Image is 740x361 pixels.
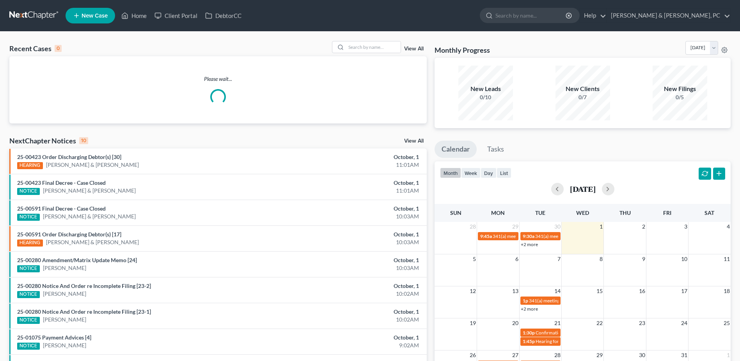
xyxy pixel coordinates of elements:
[536,338,596,344] span: Hearing for [PERSON_NAME]
[641,222,646,231] span: 2
[17,257,137,263] a: 25-00280 Amendment/Matrix Update Memo [24]
[46,238,139,246] a: [PERSON_NAME] & [PERSON_NAME]
[523,298,528,304] span: 1p
[290,231,419,238] div: October, 1
[493,233,568,239] span: 341(a) meeting for [PERSON_NAME]
[346,41,401,53] input: Search by name...
[9,75,427,83] p: Please wait...
[536,330,624,336] span: Confirmation hearing for [PERSON_NAME]
[511,318,519,328] span: 20
[290,290,419,298] div: 10:02AM
[435,141,477,158] a: Calendar
[17,317,40,324] div: NOTICE
[17,179,106,186] a: 25-00423 Final Decree - Case Closed
[43,213,136,220] a: [PERSON_NAME] & [PERSON_NAME]
[723,286,731,296] span: 18
[515,254,519,264] span: 6
[17,308,151,315] a: 25-00280 Notice And Order re Incomplete Filing [23-1]
[82,13,108,19] span: New Case
[290,334,419,341] div: October, 1
[511,222,519,231] span: 29
[469,286,477,296] span: 12
[458,93,513,101] div: 0/10
[596,350,603,360] span: 29
[521,306,538,312] a: +2 more
[404,138,424,144] a: View All
[680,350,688,360] span: 31
[523,338,535,344] span: 1:45p
[290,153,419,161] div: October, 1
[290,256,419,264] div: October, 1
[290,213,419,220] div: 10:03AM
[653,84,707,93] div: New Filings
[554,222,561,231] span: 30
[723,318,731,328] span: 25
[554,350,561,360] span: 28
[638,286,646,296] span: 16
[43,264,86,272] a: [PERSON_NAME]
[43,316,86,323] a: [PERSON_NAME]
[290,308,419,316] div: October, 1
[17,291,40,298] div: NOTICE
[17,205,106,212] a: 25-00591 Final Decree - Case Closed
[17,239,43,247] div: HEARING
[570,185,596,193] h2: [DATE]
[404,46,424,52] a: View All
[9,136,88,145] div: NextChapter Notices
[290,161,419,169] div: 11:01AM
[290,187,419,195] div: 11:01AM
[17,188,40,195] div: NOTICE
[680,318,688,328] span: 24
[641,254,646,264] span: 9
[17,282,151,289] a: 25-00280 Notice And Order re Incomplete Filing [23-2]
[663,209,671,216] span: Fri
[290,341,419,349] div: 9:02AM
[43,341,86,349] a: [PERSON_NAME]
[596,286,603,296] span: 15
[726,222,731,231] span: 4
[723,254,731,264] span: 11
[201,9,245,23] a: DebtorCC
[290,238,419,246] div: 10:03AM
[653,93,707,101] div: 0/5
[469,350,477,360] span: 26
[576,209,589,216] span: Wed
[17,231,121,238] a: 25-00591 Order Discharging Debtor(s) [17]
[469,222,477,231] span: 28
[555,84,610,93] div: New Clients
[511,286,519,296] span: 13
[450,209,461,216] span: Sun
[557,254,561,264] span: 7
[17,214,40,221] div: NOTICE
[79,137,88,144] div: 10
[17,154,121,160] a: 25-00423 Order Discharging Debtor(s) [30]
[472,254,477,264] span: 5
[599,222,603,231] span: 1
[458,84,513,93] div: New Leads
[596,318,603,328] span: 22
[117,9,151,23] a: Home
[529,298,604,304] span: 341(a) meeting for [PERSON_NAME]
[151,9,201,23] a: Client Portal
[523,233,534,239] span: 9:30a
[680,254,688,264] span: 10
[290,179,419,187] div: October, 1
[290,205,419,213] div: October, 1
[705,209,714,216] span: Sat
[726,350,731,360] span: 1
[607,9,730,23] a: [PERSON_NAME] & [PERSON_NAME], PC
[683,222,688,231] span: 3
[638,350,646,360] span: 30
[680,286,688,296] span: 17
[17,334,91,341] a: 25-01075 Payment Advices [4]
[580,9,606,23] a: Help
[554,286,561,296] span: 14
[481,168,497,178] button: day
[461,168,481,178] button: week
[17,265,40,272] div: NOTICE
[469,318,477,328] span: 19
[535,233,652,239] span: 341(a) meeting for [PERSON_NAME] & [PERSON_NAME]
[55,45,62,52] div: 0
[599,254,603,264] span: 8
[521,241,538,247] a: +2 more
